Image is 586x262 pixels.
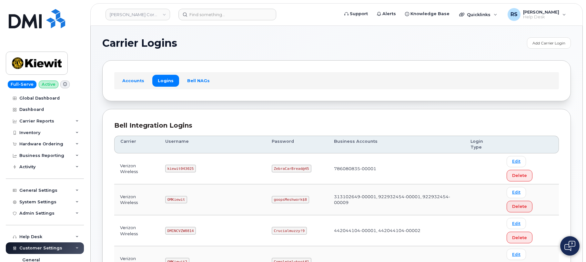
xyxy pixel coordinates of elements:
[465,136,501,153] th: Login Type
[114,136,159,153] th: Carrier
[507,187,526,198] a: Edit
[114,215,159,246] td: Verizon Wireless
[272,196,309,204] code: goopsMeshwork$8
[165,227,196,235] code: DMINCVZW0814
[564,241,575,251] img: Open chat
[507,249,526,260] a: Edit
[152,75,179,86] a: Logins
[114,184,159,215] td: Verizon Wireless
[527,37,571,49] a: Add Carrier Login
[328,215,465,246] td: 442044104-00001, 442044104-00002
[512,203,527,209] span: Delete
[102,38,177,48] span: Carrier Logins
[182,75,215,86] a: Bell NAGs
[328,136,465,153] th: Business Accounts
[507,156,526,167] a: Edit
[114,153,159,184] td: Verizon Wireless
[165,196,187,204] code: OMKiewit
[512,172,527,179] span: Delete
[507,232,532,243] button: Delete
[507,201,532,212] button: Delete
[272,227,307,235] code: Crucialmuzzy!9
[159,136,266,153] th: Username
[165,165,196,172] code: kiewit043025
[272,165,311,172] code: ZebraCarBread@45
[117,75,150,86] a: Accounts
[328,184,465,215] td: 313102649-00001, 922932454-00001, 922932454-00009
[266,136,328,153] th: Password
[512,235,527,241] span: Delete
[328,153,465,184] td: 786080835-00001
[114,121,559,130] div: Bell Integration Logins
[507,170,532,181] button: Delete
[507,218,526,229] a: Edit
